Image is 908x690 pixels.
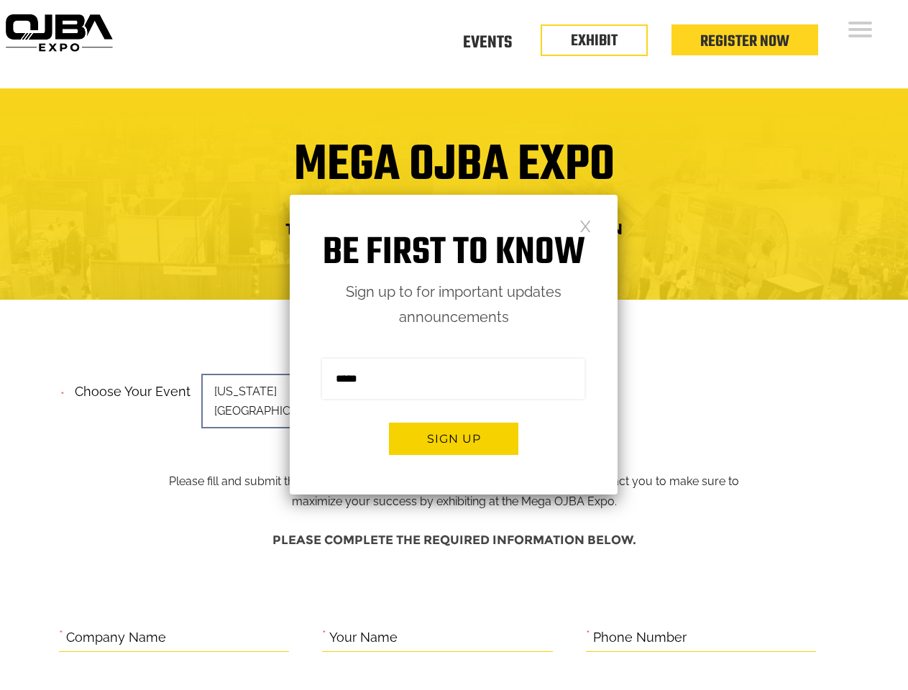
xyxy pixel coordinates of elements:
p: Sign up to for important updates announcements [290,280,618,330]
button: Sign up [389,423,518,455]
label: Phone Number [593,627,687,649]
a: Register Now [700,29,789,54]
p: Please fill and submit the information below and one of our team members will contact you to make... [157,379,751,512]
h4: Trade Show Exhibit Space Application [11,216,897,242]
label: Company Name [66,627,166,649]
a: Close [579,219,592,231]
h1: Mega OJBA Expo [11,145,897,203]
a: EXHIBIT [571,29,618,53]
h1: Be first to know [290,231,618,276]
span: [US_STATE][GEOGRAPHIC_DATA] [201,374,403,428]
label: Choose your event [66,372,191,403]
h4: Please complete the required information below. [59,526,850,554]
label: Your Name [329,627,398,649]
